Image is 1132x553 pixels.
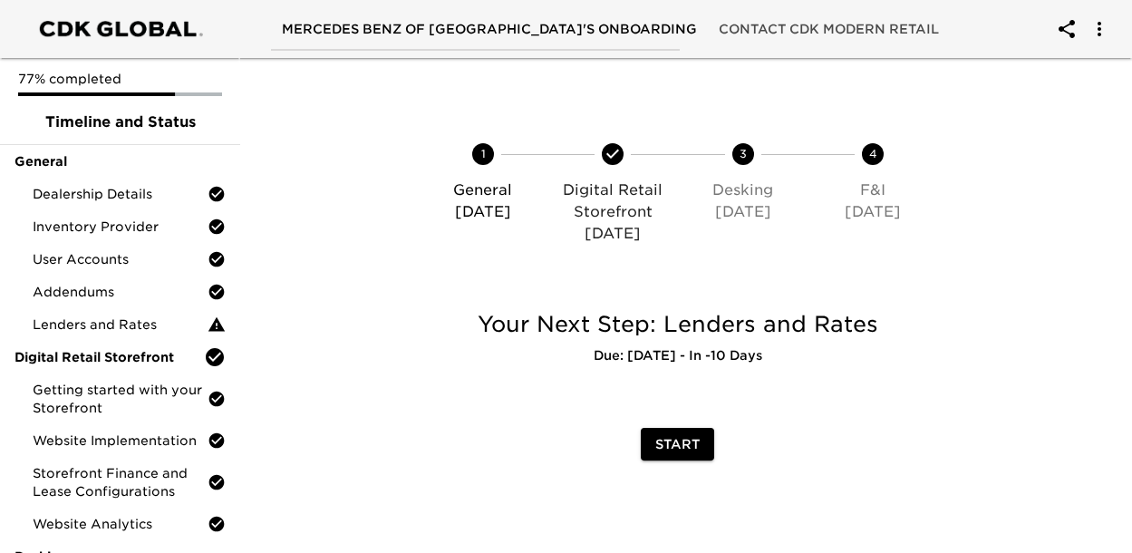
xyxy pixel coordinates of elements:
[685,201,800,223] p: [DATE]
[396,346,959,366] h6: Due: [DATE] - In -10 Days
[641,428,714,461] button: Start
[685,179,800,201] p: Desking
[33,218,208,236] span: Inventory Provider
[815,201,930,223] p: [DATE]
[33,432,208,450] span: Website Implementation
[556,179,671,223] p: Digital Retail Storefront
[15,152,226,170] span: General
[33,464,208,500] span: Storefront Finance and Lease Configurations
[425,179,540,201] p: General
[740,147,747,160] text: 3
[33,381,208,417] span: Getting started with your Storefront
[33,315,208,334] span: Lenders and Rates
[719,18,939,41] span: Contact CDK Modern Retail
[15,112,226,133] span: Timeline and Status
[18,70,222,88] p: 77% completed
[1078,7,1121,51] button: account of current user
[33,250,208,268] span: User Accounts
[396,310,959,339] h5: Your Next Step: Lenders and Rates
[868,147,876,160] text: 4
[425,201,540,223] p: [DATE]
[655,433,700,456] span: Start
[282,18,697,41] span: Mercedes Benz of [GEOGRAPHIC_DATA]'s Onboarding
[815,179,930,201] p: F&I
[480,147,485,160] text: 1
[556,223,671,245] p: [DATE]
[1045,7,1088,51] button: account of current user
[15,348,204,366] span: Digital Retail Storefront
[33,283,208,301] span: Addendums
[33,185,208,203] span: Dealership Details
[33,515,208,533] span: Website Analytics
